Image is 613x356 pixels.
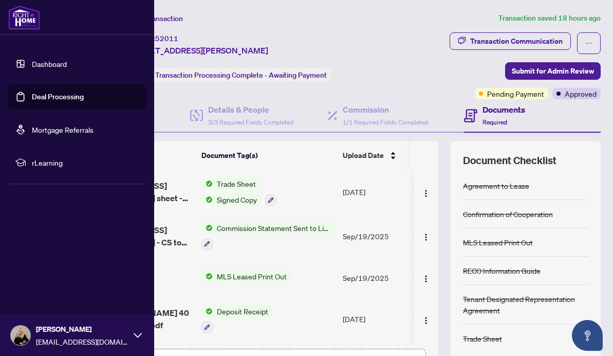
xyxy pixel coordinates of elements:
[11,326,30,345] img: Profile Icon
[413,230,424,242] img: Document Status
[463,265,541,276] div: RECO Information Guide
[36,324,128,335] span: [PERSON_NAME]
[201,271,291,282] button: Status IconMLS Leased Print Out
[422,316,430,325] img: Logo
[201,222,213,234] img: Status Icon
[463,153,556,168] span: Document Checklist
[201,178,276,206] button: Status IconTrade SheetStatus IconSigned Copy
[201,271,213,282] img: Status Icon
[32,59,67,68] a: Dashboard
[8,5,40,30] img: logo
[463,293,588,316] div: Tenant Designated Representation Agreement
[213,222,335,234] span: Commission Statement Sent to Listing Brokerage
[127,68,331,82] div: Status:
[413,313,424,325] img: Document Status
[213,306,272,317] span: Deposit Receipt
[128,14,183,23] span: View Transaction
[408,141,496,170] th: Status
[155,34,178,43] span: 52011
[339,258,408,297] td: Sep/19/2025
[201,306,213,317] img: Status Icon
[32,125,94,134] a: Mortgage Referrals
[413,186,424,198] img: Document Status
[463,333,502,344] div: Trade Sheet
[208,118,293,126] span: 3/3 Required Fields Completed
[482,118,507,126] span: Required
[463,237,533,248] div: MLS Leased Print Out
[201,194,213,205] img: Status Icon
[343,118,428,126] span: 1/1 Required Fields Completed
[418,270,434,286] button: Logo
[201,306,272,333] button: Status IconDeposit Receipt
[463,180,529,191] div: Agreement to Lease
[155,70,327,80] span: Transaction Processing Complete - Awaiting Payment
[208,103,293,116] h4: Details & People
[197,141,339,170] th: Document Tag(s)
[127,44,268,57] span: [STREET_ADDRESS][PERSON_NAME]
[482,103,525,116] h4: Documents
[413,272,424,283] img: Document Status
[201,222,335,250] button: Status IconCommission Statement Sent to Listing Brokerage
[498,12,601,24] article: Transaction saved 18 hours ago
[418,228,434,244] button: Logo
[422,189,430,198] img: Logo
[32,157,139,168] span: rLearning
[213,271,291,282] span: MLS Leased Print Out
[32,92,84,101] a: Deal Processing
[213,194,261,205] span: Signed Copy
[505,62,601,80] button: Submit for Admin Review
[339,141,408,170] th: Upload Date
[36,336,128,347] span: [EMAIL_ADDRESS][DOMAIN_NAME]
[470,33,563,49] div: Transaction Communication
[572,320,603,351] button: Open asap
[339,214,408,258] td: Sep/19/2025
[343,103,428,116] h4: Commission
[422,275,430,283] img: Logo
[213,178,260,189] span: Trade Sheet
[422,233,430,241] img: Logo
[418,184,434,200] button: Logo
[201,178,213,189] img: Status Icon
[339,170,408,214] td: [DATE]
[512,63,594,79] span: Submit for Admin Review
[450,32,571,50] button: Transaction Communication
[339,297,408,342] td: [DATE]
[418,311,434,327] button: Logo
[343,150,384,161] span: Upload Date
[565,88,597,99] span: Approved
[585,40,592,47] span: ellipsis
[487,88,544,99] span: Pending Payment
[463,208,553,220] div: Confirmation of Cooperation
